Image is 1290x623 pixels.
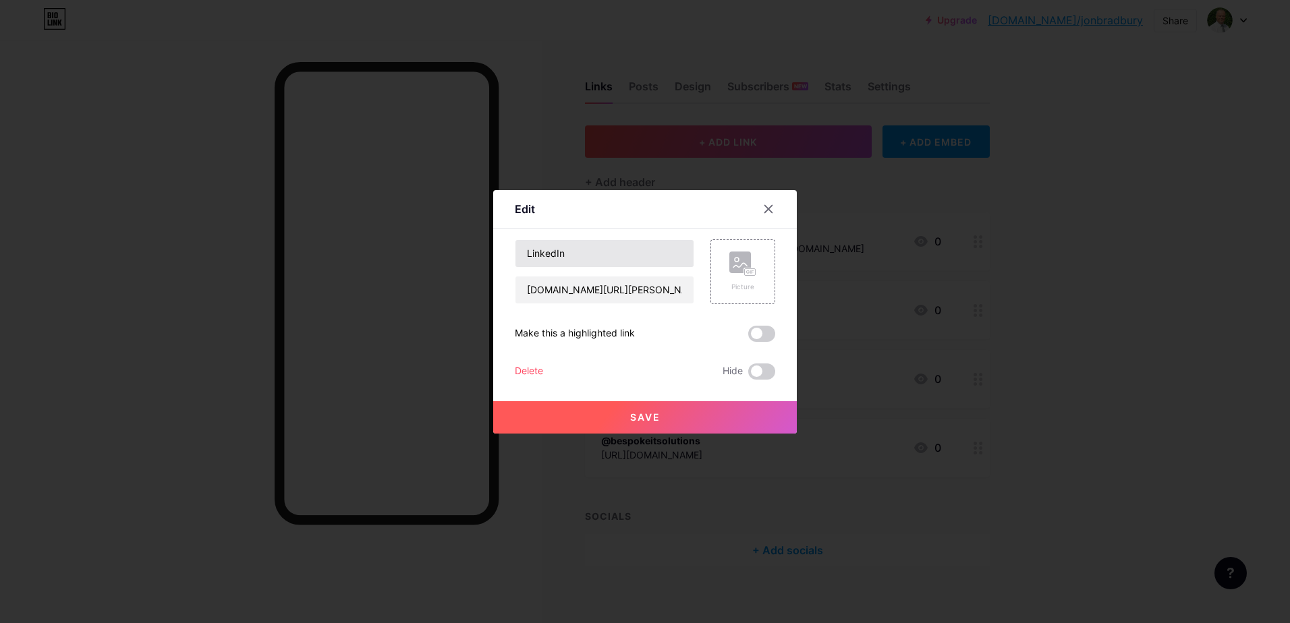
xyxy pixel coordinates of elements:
div: Picture [729,282,756,292]
span: Hide [723,363,743,380]
input: URL [515,276,694,303]
div: Edit [515,201,535,217]
span: Save [630,411,661,423]
input: Title [515,240,694,267]
div: Make this a highlighted link [515,326,635,342]
div: Delete [515,363,543,380]
button: Save [493,401,797,434]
